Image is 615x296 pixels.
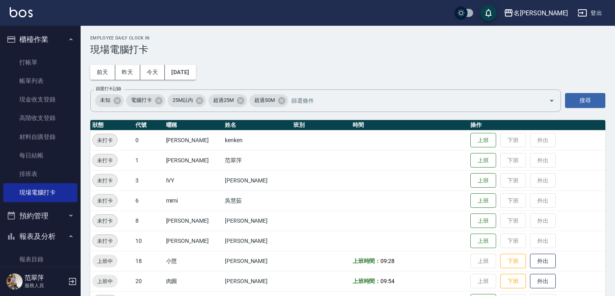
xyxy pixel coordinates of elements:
button: 上班 [470,213,496,228]
td: 0 [133,130,164,150]
input: 篩選條件 [289,93,535,108]
button: 前天 [90,65,115,80]
span: 未知 [95,96,115,104]
td: [PERSON_NAME] [223,170,291,190]
button: 預約管理 [3,205,77,226]
span: 未打卡 [93,176,117,185]
a: 每日結帳 [3,146,77,165]
div: 未知 [95,94,124,107]
th: 姓名 [223,120,291,130]
td: 18 [133,251,164,271]
td: [PERSON_NAME] [223,271,291,291]
th: 時間 [351,120,469,130]
td: kenken [223,130,291,150]
span: 09:28 [380,258,395,264]
button: 名[PERSON_NAME] [501,5,571,21]
a: 現金收支登錄 [3,90,77,109]
td: 10 [133,231,164,251]
td: 范翠萍 [223,150,291,170]
button: save [480,5,497,21]
td: [PERSON_NAME] [223,231,291,251]
td: 20 [133,271,164,291]
span: 未打卡 [93,237,117,245]
td: 吳慧茹 [223,190,291,211]
button: 搜尋 [565,93,605,108]
button: 登出 [574,6,605,21]
td: 8 [133,211,164,231]
button: 外出 [530,274,556,289]
span: 未打卡 [93,156,117,165]
a: 排班表 [3,165,77,183]
th: 操作 [468,120,605,130]
td: 肉圓 [164,271,223,291]
label: 篩選打卡記錄 [96,86,121,92]
button: 上班 [470,193,496,208]
td: [PERSON_NAME] [164,130,223,150]
span: 未打卡 [93,217,117,225]
a: 報表目錄 [3,250,77,269]
button: 上班 [470,153,496,168]
span: 未打卡 [93,136,117,145]
div: 電腦打卡 [126,94,165,107]
button: 下班 [500,274,526,289]
p: 服務人員 [25,282,66,289]
a: 高階收支登錄 [3,109,77,127]
b: 上班時間： [353,258,381,264]
h5: 范翠萍 [25,274,66,282]
a: 帳單列表 [3,72,77,90]
span: 電腦打卡 [126,96,157,104]
span: 超過50M [249,96,280,104]
td: 小慧 [164,251,223,271]
span: 上班中 [92,277,118,286]
span: 09:54 [380,278,395,284]
a: 現場電腦打卡 [3,183,77,202]
h2: Employee Daily Clock In [90,35,605,41]
button: 報表及分析 [3,226,77,247]
button: 下班 [500,254,526,269]
b: 上班時間： [353,278,381,284]
button: 上班 [470,234,496,248]
td: 3 [133,170,164,190]
img: Logo [10,7,33,17]
td: [PERSON_NAME] [223,211,291,231]
th: 狀態 [90,120,133,130]
a: 材料自購登錄 [3,128,77,146]
button: 櫃檯作業 [3,29,77,50]
button: 昨天 [115,65,140,80]
img: Person [6,273,23,290]
td: IVY [164,170,223,190]
a: 打帳單 [3,53,77,72]
td: 1 [133,150,164,170]
div: 超過25M [208,94,247,107]
span: 25M以內 [168,96,198,104]
th: 暱稱 [164,120,223,130]
button: [DATE] [165,65,195,80]
h3: 現場電腦打卡 [90,44,605,55]
div: 名[PERSON_NAME] [513,8,568,18]
th: 代號 [133,120,164,130]
button: Open [545,94,558,107]
td: [PERSON_NAME] [164,211,223,231]
td: [PERSON_NAME] [164,150,223,170]
button: 上班 [470,173,496,188]
button: 上班 [470,133,496,148]
td: 6 [133,190,164,211]
td: [PERSON_NAME] [223,251,291,271]
span: 上班中 [92,257,118,265]
td: [PERSON_NAME] [164,231,223,251]
div: 超過50M [249,94,288,107]
button: 外出 [530,254,556,269]
button: 今天 [140,65,165,80]
td: mimi [164,190,223,211]
span: 未打卡 [93,197,117,205]
div: 25M以內 [168,94,206,107]
span: 超過25M [208,96,239,104]
th: 班別 [291,120,350,130]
